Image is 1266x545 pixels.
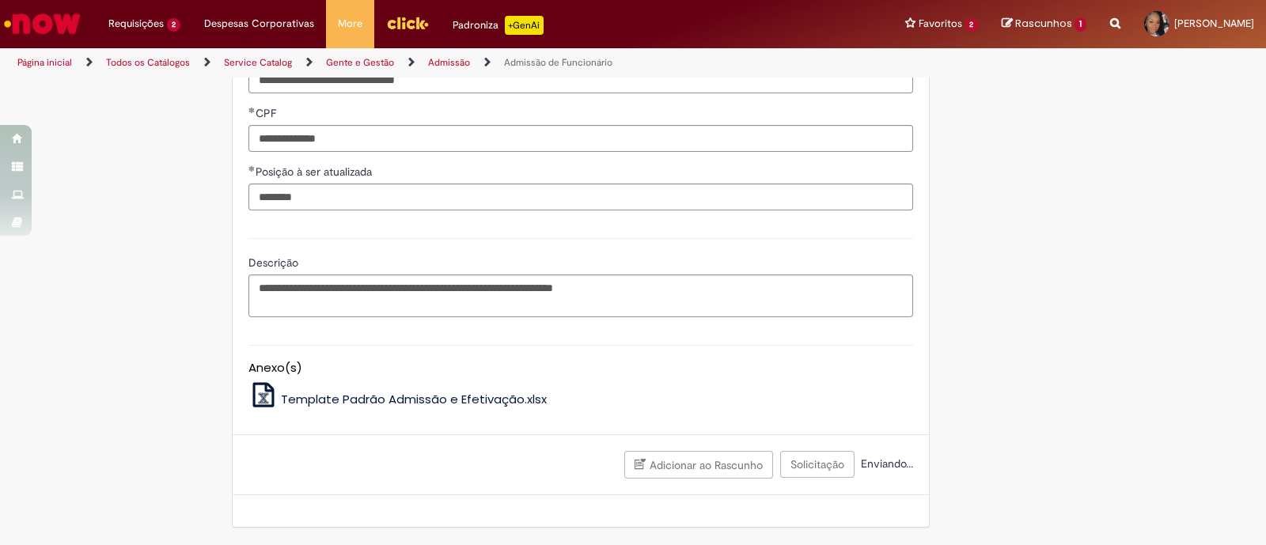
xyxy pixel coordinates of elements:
[428,56,470,69] a: Admissão
[248,361,913,375] h5: Anexo(s)
[256,106,279,120] span: CPF
[167,18,180,32] span: 2
[965,18,979,32] span: 2
[256,165,375,179] span: Posição à ser atualizada
[281,391,547,407] span: Template Padrão Admissão e Efetivação.xlsx
[1174,17,1254,30] span: [PERSON_NAME]
[1075,17,1086,32] span: 1
[386,11,429,35] img: click_logo_yellow_360x200.png
[248,391,548,407] a: Template Padrão Admissão e Efetivação.xlsx
[1015,16,1072,31] span: Rascunhos
[2,8,83,40] img: ServiceNow
[108,16,164,32] span: Requisições
[1002,17,1086,32] a: Rascunhos
[248,165,256,172] span: Obrigatório Preenchido
[338,16,362,32] span: More
[858,456,913,471] span: Enviando...
[12,48,832,78] ul: Trilhas de página
[106,56,190,69] a: Todos os Catálogos
[326,56,394,69] a: Gente e Gestão
[919,16,962,32] span: Favoritos
[248,66,913,93] input: Nome do Candidato
[248,184,913,210] input: Posição à ser atualizada
[248,274,913,317] textarea: Descrição
[248,125,913,152] input: CPF
[17,56,72,69] a: Página inicial
[248,107,256,113] span: Obrigatório Preenchido
[224,56,292,69] a: Service Catalog
[504,56,612,69] a: Admissão de Funcionário
[505,16,544,35] p: +GenAi
[248,255,301,270] span: Descrição
[453,16,544,35] div: Padroniza
[204,16,314,32] span: Despesas Corporativas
